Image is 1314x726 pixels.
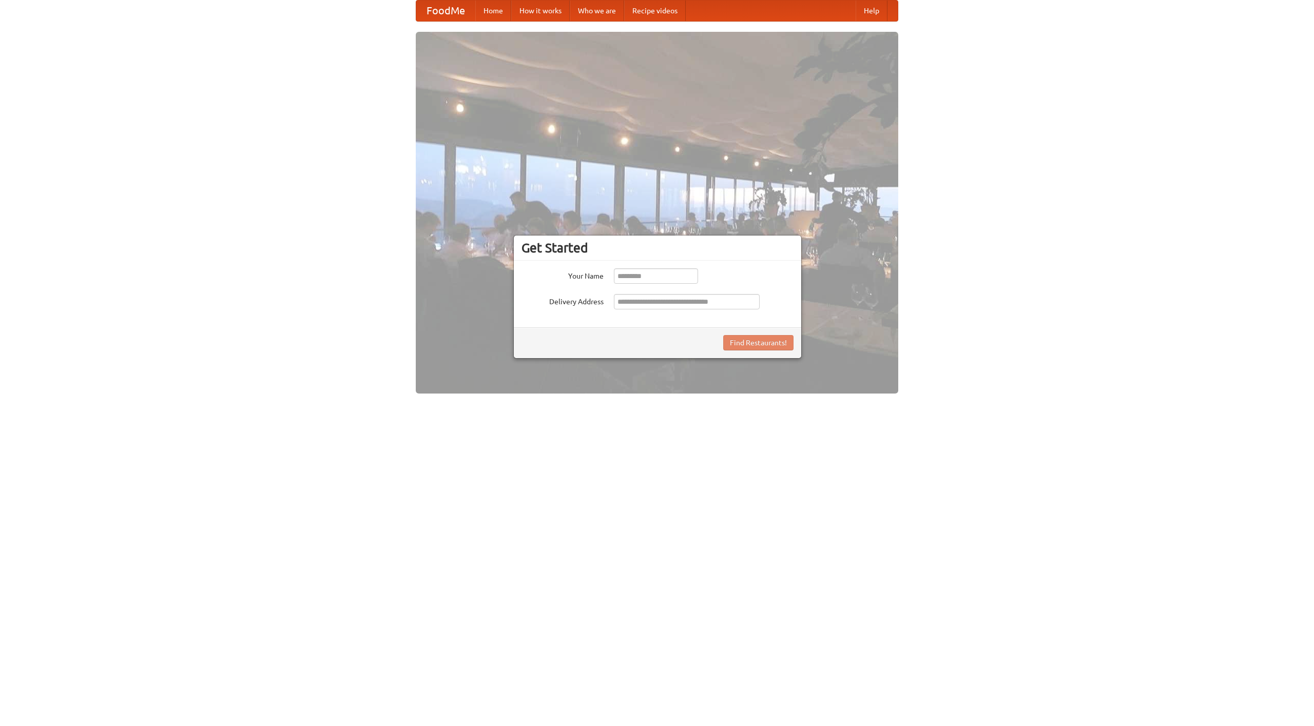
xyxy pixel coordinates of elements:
a: FoodMe [416,1,475,21]
a: How it works [511,1,570,21]
button: Find Restaurants! [723,335,794,350]
a: Recipe videos [624,1,686,21]
a: Home [475,1,511,21]
label: Your Name [521,268,604,281]
h3: Get Started [521,240,794,256]
a: Who we are [570,1,624,21]
a: Help [856,1,887,21]
label: Delivery Address [521,294,604,307]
